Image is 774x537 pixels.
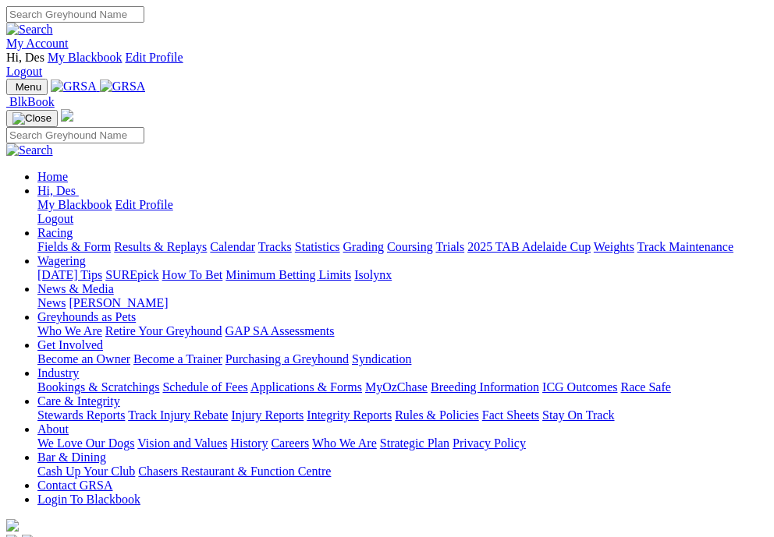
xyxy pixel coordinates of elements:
[225,324,335,337] a: GAP SA Assessments
[9,95,55,108] span: BlkBook
[620,380,670,394] a: Race Safe
[295,240,340,253] a: Statistics
[453,436,526,450] a: Privacy Policy
[37,408,125,422] a: Stewards Reports
[225,352,349,366] a: Purchasing a Greyhound
[258,240,292,253] a: Tracks
[37,240,768,254] div: Racing
[37,184,79,197] a: Hi, Des
[12,112,51,125] img: Close
[37,268,768,282] div: Wagering
[467,240,591,253] a: 2025 TAB Adelaide Cup
[37,366,79,380] a: Industry
[542,380,617,394] a: ICG Outcomes
[37,465,768,479] div: Bar & Dining
[250,380,362,394] a: Applications & Forms
[594,240,634,253] a: Weights
[343,240,384,253] a: Grading
[6,37,69,50] a: My Account
[6,127,144,143] input: Search
[37,324,102,337] a: Who We Are
[37,450,106,464] a: Bar & Dining
[395,408,479,422] a: Rules & Policies
[133,352,222,366] a: Become a Trainer
[125,51,183,64] a: Edit Profile
[37,338,103,352] a: Get Involved
[435,240,464,253] a: Trials
[312,436,377,450] a: Who We Are
[6,110,58,127] button: Toggle navigation
[37,170,68,183] a: Home
[37,324,768,338] div: Greyhounds as Pets
[210,240,255,253] a: Calendar
[37,352,768,366] div: Get Involved
[37,436,134,450] a: We Love Our Dogs
[37,226,73,239] a: Racing
[37,184,76,197] span: Hi, Des
[380,436,449,450] a: Strategic Plan
[37,352,130,366] a: Become an Owner
[105,268,158,281] a: SUREpick
[37,380,768,394] div: Industry
[37,436,768,450] div: About
[37,296,66,309] a: News
[48,51,122,64] a: My Blackbook
[16,81,41,93] span: Menu
[37,212,73,225] a: Logout
[307,408,392,422] a: Integrity Reports
[37,254,86,267] a: Wagering
[37,198,768,226] div: Hi, Des
[365,380,428,394] a: MyOzChase
[162,380,247,394] a: Schedule of Fees
[352,352,411,366] a: Syndication
[6,95,55,108] a: BlkBook
[128,408,228,422] a: Track Injury Rebate
[100,79,146,94] img: GRSA
[137,436,227,450] a: Vision and Values
[37,310,136,323] a: Greyhounds as Pets
[51,79,97,94] img: GRSA
[114,240,207,253] a: Results & Replays
[37,380,159,394] a: Bookings & Scratchings
[37,479,112,492] a: Contact GRSA
[61,109,73,122] img: logo-grsa-white.png
[6,51,44,64] span: Hi, Des
[37,282,114,295] a: News & Media
[69,296,168,309] a: [PERSON_NAME]
[6,519,19,532] img: logo-grsa-white.png
[37,240,111,253] a: Fields & Form
[6,65,42,78] a: Logout
[387,240,433,253] a: Coursing
[542,408,614,422] a: Stay On Track
[637,240,733,253] a: Track Maintenance
[115,198,173,211] a: Edit Profile
[482,408,539,422] a: Fact Sheets
[37,493,140,506] a: Login To Blackbook
[225,268,351,281] a: Minimum Betting Limits
[6,79,48,95] button: Toggle navigation
[354,268,392,281] a: Isolynx
[37,198,112,211] a: My Blackbook
[162,268,223,281] a: How To Bet
[6,23,53,37] img: Search
[37,296,768,310] div: News & Media
[6,143,53,157] img: Search
[37,268,102,281] a: [DATE] Tips
[230,436,268,450] a: History
[37,465,135,478] a: Cash Up Your Club
[6,6,144,23] input: Search
[231,408,304,422] a: Injury Reports
[37,394,120,408] a: Care & Integrity
[105,324,222,337] a: Retire Your Greyhound
[431,380,539,394] a: Breeding Information
[138,465,331,478] a: Chasers Restaurant & Function Centre
[6,51,768,79] div: My Account
[37,408,768,422] div: Care & Integrity
[37,422,69,436] a: About
[271,436,309,450] a: Careers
